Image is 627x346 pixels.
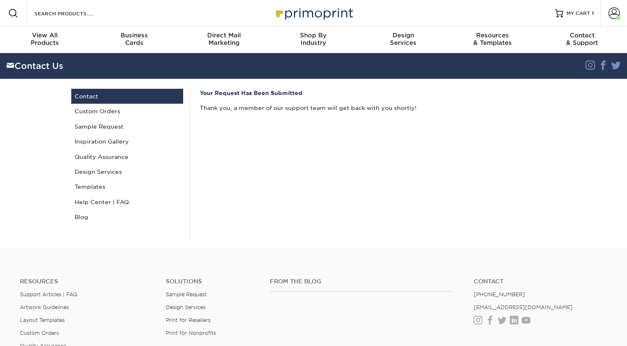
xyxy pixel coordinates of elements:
h4: Solutions [166,278,257,285]
a: Sample Request [166,291,207,297]
a: Help Center | FAQ [71,195,183,210]
a: Design Services [166,304,206,310]
a: BusinessCards [90,27,179,53]
span: Direct Mail [179,32,269,39]
a: Print for Resellers [166,317,211,323]
a: Layout Templates [20,317,65,323]
a: Inspiration Gallery [71,134,183,149]
p: Thank you, a member of our support team will get back with you shortly! [200,104,552,112]
span: Design [358,32,448,39]
h4: Resources [20,278,153,285]
a: Custom Orders [71,104,183,119]
a: DesignServices [358,27,448,53]
a: Direct MailMarketing [179,27,269,53]
img: Primoprint [272,4,355,22]
a: Contact [474,278,607,285]
input: SEARCH PRODUCTS..... [34,8,114,18]
div: Industry [269,32,358,46]
a: Artwork Guidelines [20,304,69,310]
div: Marketing [179,32,269,46]
a: Sample Request [71,119,183,134]
a: [PHONE_NUMBER] [474,291,525,297]
a: Resources& Templates [448,27,537,53]
strong: Your Request Has Been Submitted [200,90,303,96]
div: & Support [537,32,627,46]
a: Contact [71,89,183,104]
a: [EMAIL_ADDRESS][DOMAIN_NAME] [474,304,573,310]
a: Custom Orders [20,330,59,336]
span: Shop By [269,32,358,39]
span: 1 [592,10,594,16]
span: Business [90,32,179,39]
h4: From the Blog [270,278,451,285]
a: Design Services [71,164,183,179]
span: MY CART [566,10,590,17]
a: Shop ByIndustry [269,27,358,53]
span: Contact [537,32,627,39]
span: Resources [448,32,537,39]
div: & Templates [448,32,537,46]
a: Templates [71,179,183,194]
a: Support Articles | FAQ [20,291,77,297]
div: Cards [90,32,179,46]
a: Print for Nonprofits [166,330,216,336]
a: Quality Assurance [71,149,183,164]
a: Contact& Support [537,27,627,53]
a: Blog [71,210,183,224]
div: Services [358,32,448,46]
